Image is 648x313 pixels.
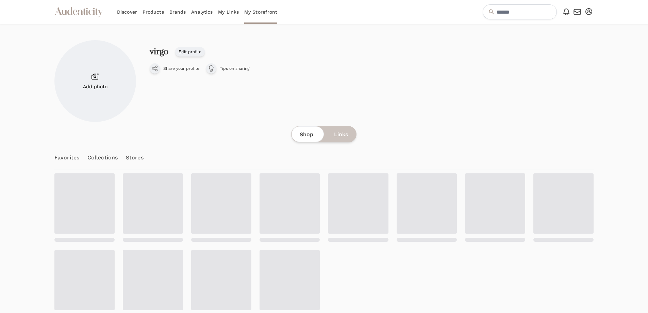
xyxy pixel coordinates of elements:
a: Tips on sharing [206,63,249,74]
span: Add photo [83,83,107,90]
a: Collections [87,146,118,170]
span: Tips on sharing [220,66,249,71]
a: Edit profile [175,47,205,57]
button: Share your profile [150,63,199,74]
span: Shop [300,130,313,139]
span: Links [334,130,348,139]
a: Favorites [54,146,79,170]
a: virgo [150,46,168,57]
span: Share your profile [163,66,199,71]
a: Stores [126,146,144,170]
